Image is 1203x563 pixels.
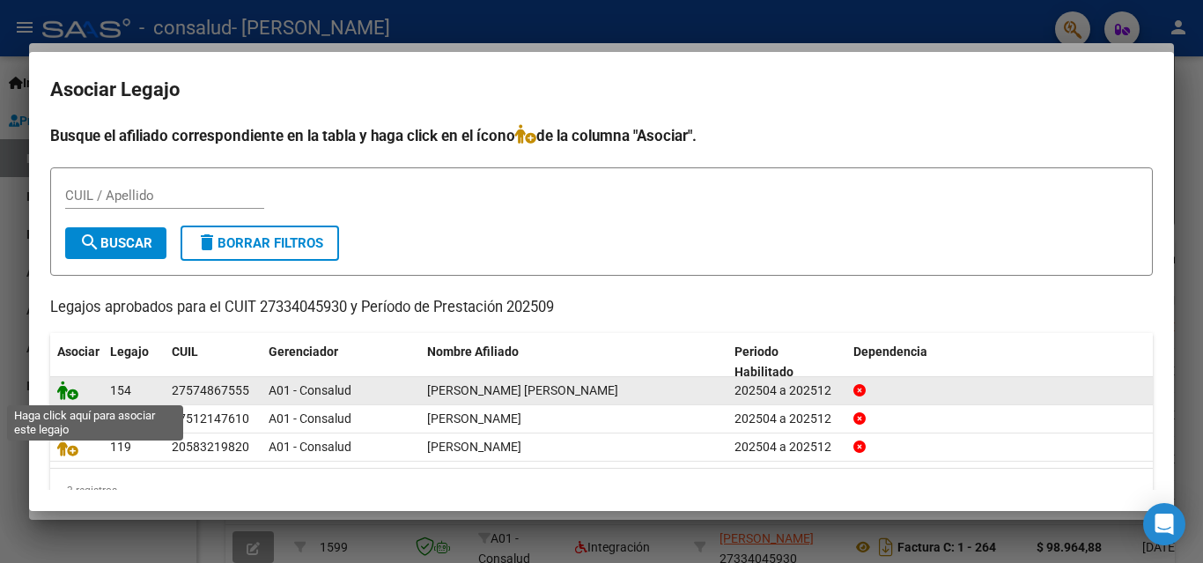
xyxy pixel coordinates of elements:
[65,227,166,259] button: Buscar
[734,409,839,429] div: 202504 a 202512
[269,344,338,359] span: Gerenciador
[172,344,198,359] span: CUIL
[734,344,793,379] span: Periodo Habilitado
[50,124,1153,147] h4: Busque el afiliado correspondiente en la tabla y haga click en el ícono de la columna "Asociar".
[50,297,1153,319] p: Legajos aprobados para el CUIT 27334045930 y Período de Prestación 202509
[110,383,131,397] span: 154
[420,333,727,391] datatable-header-cell: Nombre Afiliado
[269,383,351,397] span: A01 - Consalud
[427,440,521,454] span: MARQUEZ AXEL GASTON
[262,333,420,391] datatable-header-cell: Gerenciador
[165,333,262,391] datatable-header-cell: CUIL
[196,235,323,251] span: Borrar Filtros
[196,232,218,253] mat-icon: delete
[269,411,351,426] span: A01 - Consalud
[1143,503,1185,545] div: Open Intercom Messenger
[846,333,1154,391] datatable-header-cell: Dependencia
[79,235,152,251] span: Buscar
[110,440,131,454] span: 119
[172,437,249,457] div: 20583219820
[853,344,927,359] span: Dependencia
[269,440,351,454] span: A01 - Consalud
[172,381,249,401] div: 27574867555
[172,409,249,429] div: 27512147610
[427,383,618,397] span: ZAKOVICH HELENA LUJAN
[50,333,103,391] datatable-header-cell: Asociar
[110,411,131,426] span: 152
[79,232,100,253] mat-icon: search
[110,344,149,359] span: Legajo
[181,226,339,261] button: Borrar Filtros
[734,381,839,401] div: 202504 a 202512
[57,344,100,359] span: Asociar
[734,437,839,457] div: 202504 a 202512
[103,333,165,391] datatable-header-cell: Legajo
[427,344,519,359] span: Nombre Afiliado
[50,469,1153,513] div: 3 registros
[727,333,846,391] datatable-header-cell: Periodo Habilitado
[50,73,1153,107] h2: Asociar Legajo
[427,411,521,426] span: ZDANOVICZ BELEN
